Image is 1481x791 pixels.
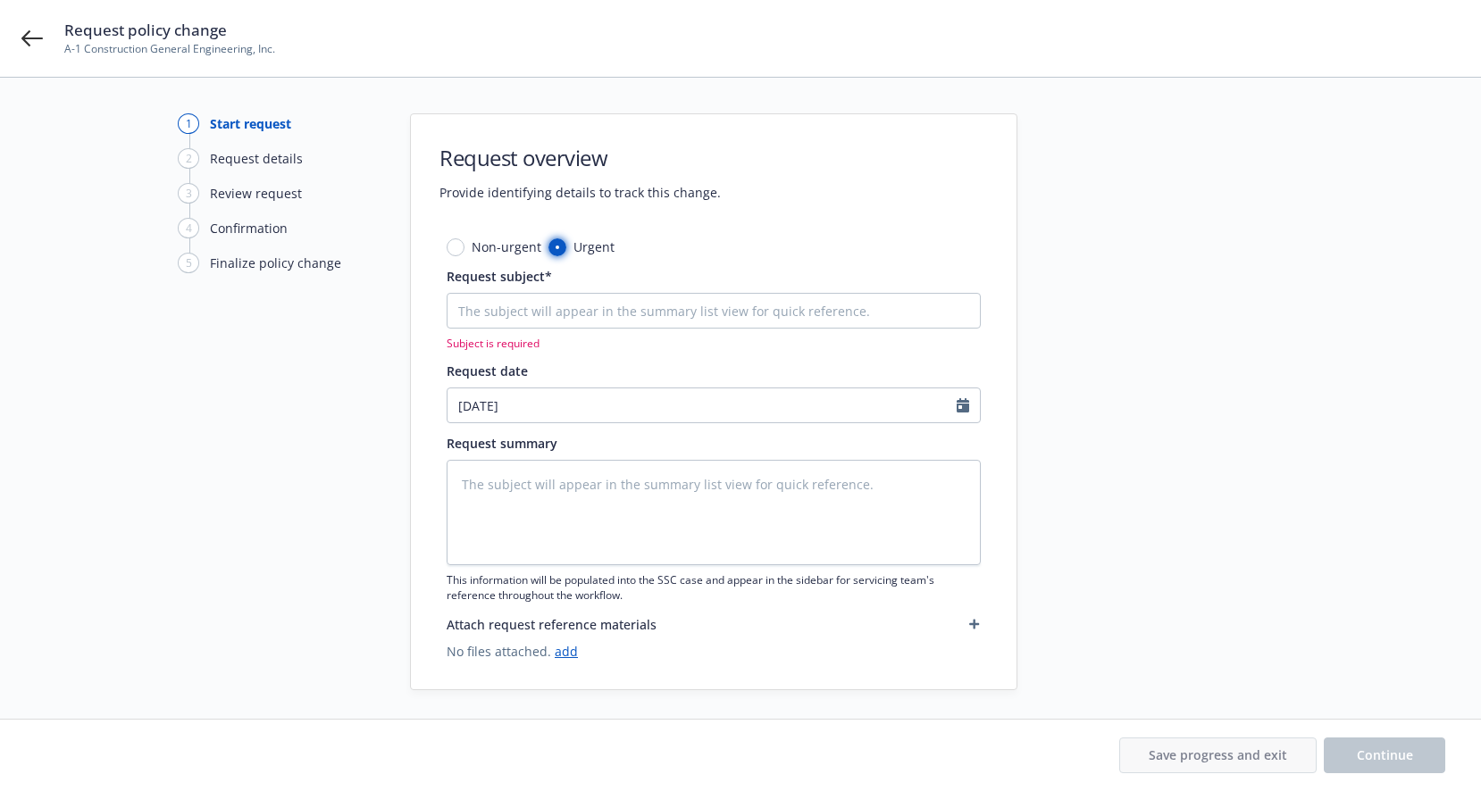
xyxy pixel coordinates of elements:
[439,183,721,202] span: Provide identifying details to track this change.
[178,218,199,238] div: 4
[957,398,969,412] svg: Calendar
[210,254,341,272] div: Finalize policy change
[178,253,199,273] div: 5
[178,183,199,204] div: 3
[1149,746,1287,763] span: Save progress and exit
[178,113,199,134] div: 1
[447,238,464,256] input: Non-urgent
[548,238,566,256] input: Urgent
[1119,737,1317,773] button: Save progress and exit
[447,362,528,379] span: Request date
[210,149,303,168] div: Request details
[210,114,291,133] div: Start request
[472,237,541,256] span: Non-urgent
[447,572,981,603] span: This information will be populated into the SSC case and appear in the sidebar for servicing team...
[448,388,957,422] input: MM/DD/YYYY
[178,148,199,169] div: 2
[64,20,275,41] span: Request policy change
[447,293,981,329] input: The subject will appear in the summary list view for quick reference.
[447,336,981,351] span: Subject is required
[447,435,557,452] span: Request summary
[210,184,302,203] div: Review request
[1357,746,1413,763] span: Continue
[447,642,981,661] span: No files attached.
[447,268,552,285] span: Request subject*
[555,643,578,660] a: add
[447,615,657,634] span: Attach request reference materials
[439,143,721,172] h1: Request overview
[573,237,615,256] span: Urgent
[210,219,288,237] div: Confirmation
[1324,737,1445,773] button: Continue
[64,41,275,57] span: A-1 Construction General Engineering, Inc.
